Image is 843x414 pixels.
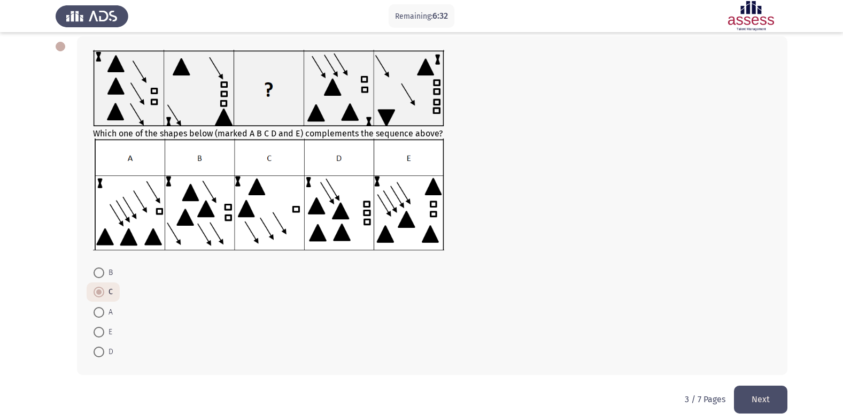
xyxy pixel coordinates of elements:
[104,286,113,298] span: C
[395,10,448,23] p: Remaining:
[685,394,725,404] p: 3 / 7 Pages
[56,1,128,31] img: Assess Talent Management logo
[93,139,444,250] img: UkFYYV8wODhfQi5wbmcxNjkxMzI5ODk2OTU4.png
[93,50,444,126] img: UkFYYV8wODhfQS5wbmcxNjkxMzI5ODg1MDM0.png
[432,11,448,21] span: 6:32
[715,1,787,31] img: Assessment logo of Assessment En (Focus & 16PD)
[734,386,787,413] button: load next page
[104,346,113,358] span: D
[104,306,113,319] span: A
[104,326,112,339] span: E
[93,50,771,252] div: Which one of the shapes below (marked A B C D and E) complements the sequence above?
[104,266,113,279] span: B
